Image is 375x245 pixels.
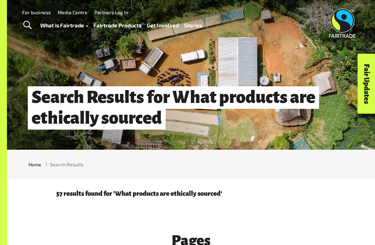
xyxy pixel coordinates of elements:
img: Fairtrade Australia New Zealand logo [329,9,356,38]
a: Partners Log In [94,9,128,15]
a: Get Involved [147,20,179,30]
span: Search Results [50,161,83,168]
p: 57 results found for 'What products are ethically sourced' [56,190,326,198]
a: Stories [184,20,202,30]
a: Home [28,161,41,168]
a: Toggle Search [19,17,36,34]
a: What is Fairtrade [40,20,88,30]
a: For business [22,9,51,15]
a: Media Centre [58,9,87,15]
a: Fairtrade Products [93,20,141,30]
h1: Search Results for What products are ethically sourced [28,86,319,129]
